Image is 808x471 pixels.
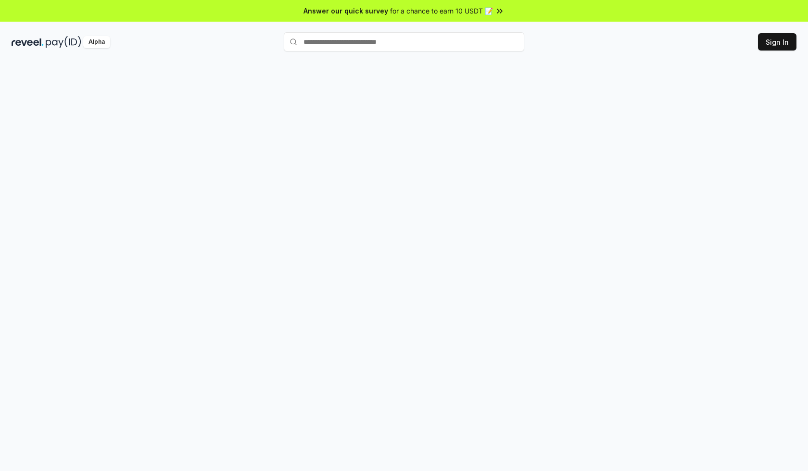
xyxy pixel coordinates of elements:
[303,6,388,16] span: Answer our quick survey
[758,33,796,51] button: Sign In
[12,36,44,48] img: reveel_dark
[46,36,81,48] img: pay_id
[83,36,110,48] div: Alpha
[390,6,493,16] span: for a chance to earn 10 USDT 📝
